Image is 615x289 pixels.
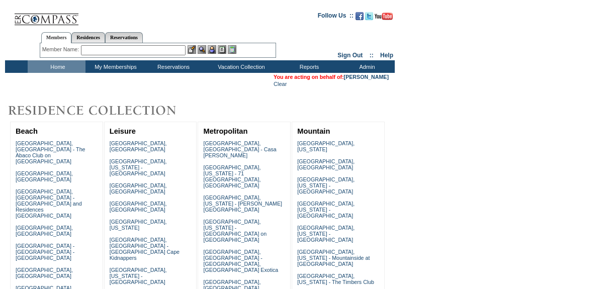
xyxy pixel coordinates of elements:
[274,74,389,80] span: You are acting on behalf of:
[208,45,216,54] img: Impersonate
[203,164,260,188] a: [GEOGRAPHIC_DATA], [US_STATE] - 71 [GEOGRAPHIC_DATA], [GEOGRAPHIC_DATA]
[203,219,267,243] a: [GEOGRAPHIC_DATA], [US_STATE] - [GEOGRAPHIC_DATA] on [GEOGRAPHIC_DATA]
[297,225,355,243] a: [GEOGRAPHIC_DATA], [US_STATE] - [GEOGRAPHIC_DATA]
[143,60,201,73] td: Reservations
[279,60,337,73] td: Reports
[16,170,73,182] a: [GEOGRAPHIC_DATA], [GEOGRAPHIC_DATA]
[375,13,393,20] img: Subscribe to our YouTube Channel
[110,219,167,231] a: [GEOGRAPHIC_DATA], [US_STATE]
[85,60,143,73] td: My Memberships
[16,225,73,237] a: [GEOGRAPHIC_DATA], [GEOGRAPHIC_DATA]
[16,188,82,219] a: [GEOGRAPHIC_DATA], [GEOGRAPHIC_DATA] - [GEOGRAPHIC_DATA] and Residences [GEOGRAPHIC_DATA]
[218,45,226,54] img: Reservations
[203,127,247,135] a: Metropolitan
[110,237,180,261] a: [GEOGRAPHIC_DATA], [GEOGRAPHIC_DATA] - [GEOGRAPHIC_DATA] Cape Kidnappers
[16,127,38,135] a: Beach
[105,32,143,43] a: Reservations
[380,52,393,59] a: Help
[337,60,395,73] td: Admin
[110,182,167,195] a: [GEOGRAPHIC_DATA], [GEOGRAPHIC_DATA]
[203,249,278,273] a: [GEOGRAPHIC_DATA], [GEOGRAPHIC_DATA] - [GEOGRAPHIC_DATA], [GEOGRAPHIC_DATA] Exotica
[297,140,355,152] a: [GEOGRAPHIC_DATA], [US_STATE]
[365,12,373,20] img: Follow us on Twitter
[297,201,355,219] a: [GEOGRAPHIC_DATA], [US_STATE] - [GEOGRAPHIC_DATA]
[337,52,363,59] a: Sign Out
[5,15,13,16] img: i.gif
[42,45,81,54] div: Member Name:
[375,15,393,21] a: Subscribe to our YouTube Channel
[71,32,105,43] a: Residences
[16,267,73,279] a: [GEOGRAPHIC_DATA], [GEOGRAPHIC_DATA]
[110,201,167,213] a: [GEOGRAPHIC_DATA], [GEOGRAPHIC_DATA]
[16,243,74,261] a: [GEOGRAPHIC_DATA] - [GEOGRAPHIC_DATA] - [GEOGRAPHIC_DATA]
[110,267,167,285] a: [GEOGRAPHIC_DATA], [US_STATE] - [GEOGRAPHIC_DATA]
[365,15,373,21] a: Follow us on Twitter
[203,140,276,158] a: [GEOGRAPHIC_DATA], [GEOGRAPHIC_DATA] - Casa [PERSON_NAME]
[188,45,196,54] img: b_edit.gif
[110,127,136,135] a: Leisure
[356,12,364,20] img: Become our fan on Facebook
[228,45,236,54] img: b_calculator.gif
[297,273,374,285] a: [GEOGRAPHIC_DATA], [US_STATE] - The Timbers Club
[198,45,206,54] img: View
[110,140,167,152] a: [GEOGRAPHIC_DATA], [GEOGRAPHIC_DATA]
[28,60,85,73] td: Home
[297,176,355,195] a: [GEOGRAPHIC_DATA], [US_STATE] - [GEOGRAPHIC_DATA]
[203,195,282,213] a: [GEOGRAPHIC_DATA], [US_STATE] - [PERSON_NAME][GEOGRAPHIC_DATA]
[297,158,355,170] a: [GEOGRAPHIC_DATA], [GEOGRAPHIC_DATA]
[110,158,167,176] a: [GEOGRAPHIC_DATA], [US_STATE] - [GEOGRAPHIC_DATA]
[318,11,354,23] td: Follow Us ::
[16,140,85,164] a: [GEOGRAPHIC_DATA], [GEOGRAPHIC_DATA] - The Abaco Club on [GEOGRAPHIC_DATA]
[274,81,287,87] a: Clear
[297,249,370,267] a: [GEOGRAPHIC_DATA], [US_STATE] - Mountainside at [GEOGRAPHIC_DATA]
[14,5,79,26] img: Compass Home
[356,15,364,21] a: Become our fan on Facebook
[370,52,374,59] span: ::
[344,74,389,80] a: [PERSON_NAME]
[41,32,72,43] a: Members
[297,127,330,135] a: Mountain
[201,60,279,73] td: Vacation Collection
[5,101,201,121] img: Destinations by Exclusive Resorts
